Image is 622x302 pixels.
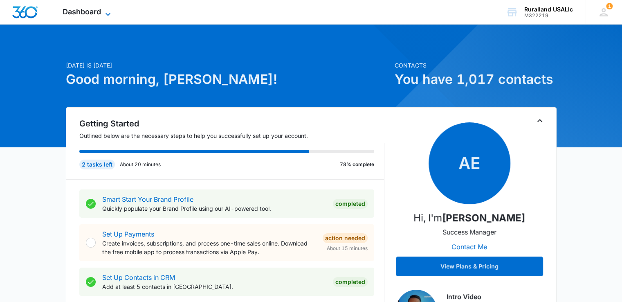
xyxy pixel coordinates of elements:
strong: [PERSON_NAME] [442,212,525,224]
button: Contact Me [443,237,495,257]
button: View Plans & Pricing [396,257,543,276]
p: Add at least 5 contacts in [GEOGRAPHIC_DATA]. [102,282,326,291]
div: Action Needed [323,233,368,243]
div: notifications count [606,3,613,9]
div: 2 tasks left [79,160,115,169]
h1: You have 1,017 contacts [395,70,557,89]
span: Dashboard [63,7,101,16]
p: Quickly populate your Brand Profile using our AI-powered tool. [102,204,326,213]
p: About 20 minutes [120,161,161,168]
p: 78% complete [340,161,374,168]
a: Set Up Contacts in CRM [102,273,175,282]
div: account id [524,13,573,18]
h3: Intro Video [447,292,543,302]
div: Completed [333,199,368,209]
p: Create invoices, subscriptions, and process one-time sales online. Download the free mobile app t... [102,239,316,256]
span: AE [429,122,510,204]
span: 1 [606,3,613,9]
p: Contacts [395,61,557,70]
p: [DATE] is [DATE] [66,61,390,70]
a: Set Up Payments [102,230,154,238]
span: About 15 minutes [327,245,368,252]
p: Success Manager [442,227,496,237]
h1: Good morning, [PERSON_NAME]! [66,70,390,89]
button: Toggle Collapse [535,116,545,126]
div: account name [524,6,573,13]
a: Smart Start Your Brand Profile [102,195,193,203]
div: Completed [333,277,368,287]
p: Hi, I'm [413,211,525,225]
h2: Getting Started [79,117,384,130]
p: Outlined below are the necessary steps to help you successfully set up your account. [79,131,384,140]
